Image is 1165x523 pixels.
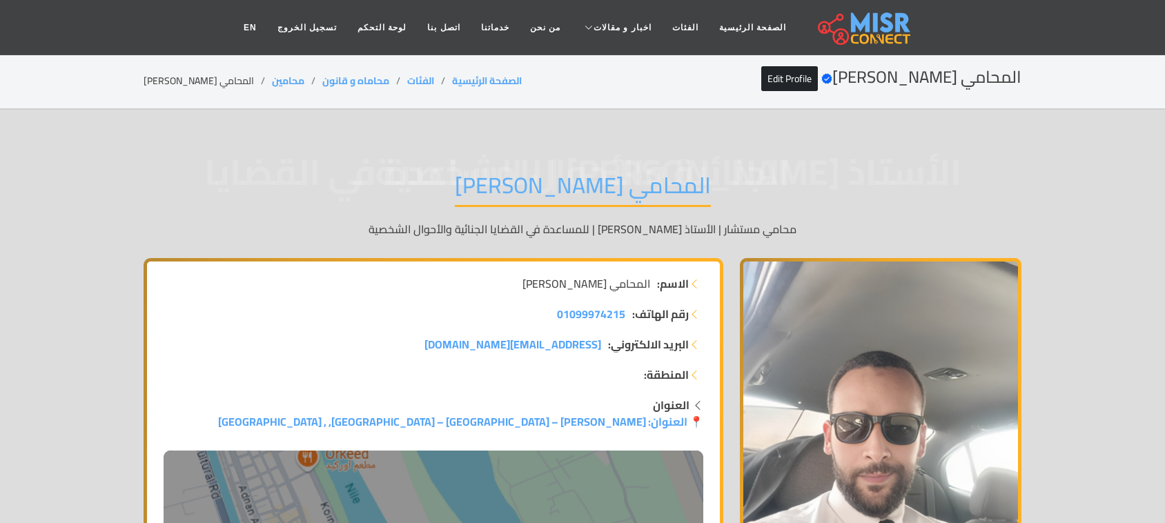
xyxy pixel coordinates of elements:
[557,304,625,324] span: 01099974215
[818,10,910,45] img: main.misr_connect
[471,14,520,41] a: خدماتنا
[571,14,662,41] a: اخبار و مقالات
[144,221,1021,237] p: محامي مستشار | الأستاذ [PERSON_NAME] | للمساعدة في القضايا الجنائية والأحوال الشخصية
[267,14,347,41] a: تسجيل الخروج
[662,14,709,41] a: الفئات
[761,68,1021,88] h2: المحامي [PERSON_NAME]
[632,306,689,322] strong: رقم الهاتف:
[452,72,522,90] a: الصفحة الرئيسية
[407,72,434,90] a: الفئات
[761,66,818,91] a: Edit Profile
[653,395,689,415] strong: العنوان
[709,14,796,41] a: الصفحة الرئيسية
[424,334,601,355] span: [EMAIL_ADDRESS][DOMAIN_NAME]
[347,14,417,41] a: لوحة التحكم
[594,21,652,34] span: اخبار و مقالات
[657,275,689,292] strong: الاسم:
[272,72,304,90] a: محامين
[557,306,625,322] a: 01099974215
[417,14,470,41] a: اتصل بنا
[455,172,711,207] h1: المحامي [PERSON_NAME]
[322,72,389,90] a: محاماه و قانون
[821,73,832,84] svg: Verified account
[233,14,267,41] a: EN
[522,275,650,292] span: المحامي [PERSON_NAME]
[144,74,272,88] li: المحامي [PERSON_NAME]
[520,14,571,41] a: من نحن
[424,336,601,353] a: [EMAIL_ADDRESS][DOMAIN_NAME]
[608,336,689,353] strong: البريد الالكتروني:
[644,366,689,383] strong: المنطقة:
